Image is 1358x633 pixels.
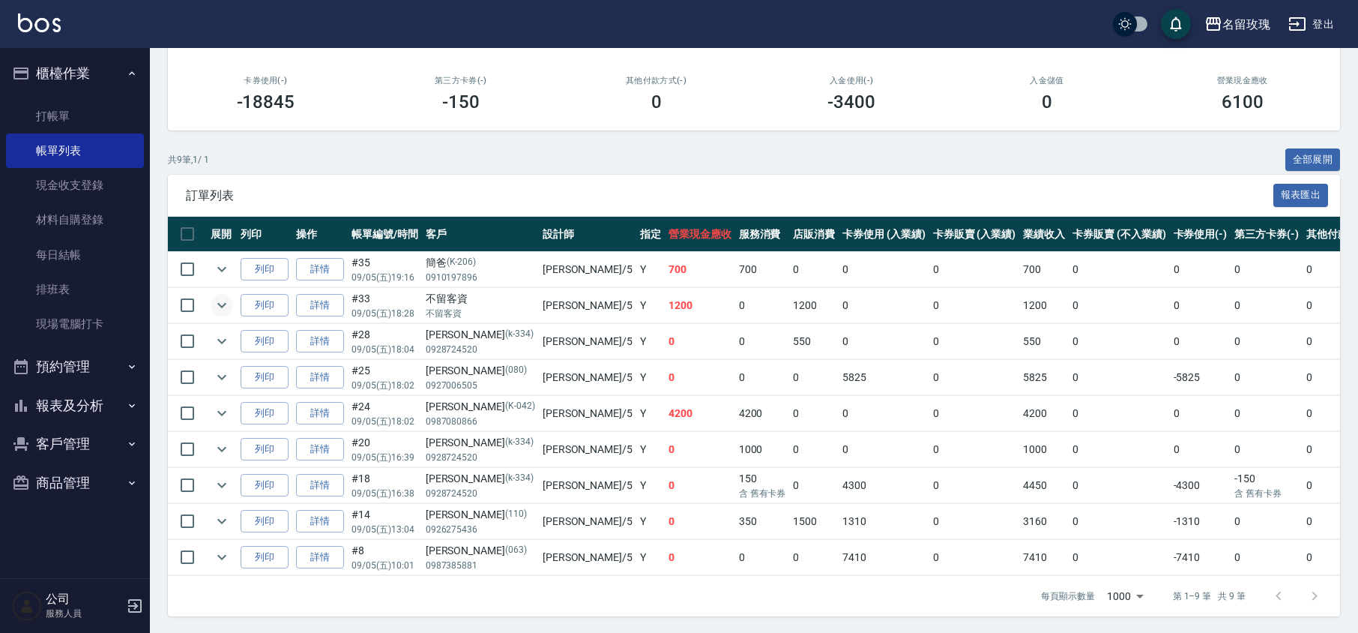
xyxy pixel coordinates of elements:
[447,255,477,271] p: (K-206)
[296,510,344,533] a: 詳情
[1069,288,1169,323] td: 0
[1231,360,1303,395] td: 0
[789,432,839,467] td: 0
[12,591,42,621] img: Person
[1170,217,1231,252] th: 卡券使用(-)
[237,91,295,112] h3: -18845
[426,415,535,428] p: 0987080866
[1041,589,1095,603] p: 每頁顯示數量
[539,468,636,503] td: [PERSON_NAME] /5
[1019,504,1069,539] td: 3160
[1069,504,1169,539] td: 0
[839,504,929,539] td: 1310
[237,217,292,252] th: 列印
[348,288,422,323] td: #33
[1069,396,1169,431] td: 0
[296,330,344,353] a: 詳情
[211,438,233,460] button: expand row
[1101,576,1149,616] div: 1000
[839,217,929,252] th: 卡券使用 (入業績)
[442,91,480,112] h3: -150
[665,360,735,395] td: 0
[1170,360,1231,395] td: -5825
[186,76,345,85] h2: 卡券使用(-)
[348,324,422,359] td: #28
[426,271,535,284] p: 0910197896
[505,507,527,523] p: (110)
[839,324,929,359] td: 0
[211,546,233,568] button: expand row
[929,252,1020,287] td: 0
[296,258,344,281] a: 詳情
[665,288,735,323] td: 1200
[6,386,144,425] button: 報表及分析
[929,288,1020,323] td: 0
[636,432,665,467] td: Y
[211,474,233,496] button: expand row
[739,487,786,500] p: 含 舊有卡券
[1019,396,1069,431] td: 4200
[296,546,344,569] a: 詳情
[348,217,422,252] th: 帳單編號/時間
[789,252,839,287] td: 0
[1170,396,1231,431] td: 0
[1069,217,1169,252] th: 卡券販賣 (不入業績)
[735,360,790,395] td: 0
[296,366,344,389] a: 詳情
[1234,487,1299,500] p: 含 舊有卡券
[505,471,534,487] p: (k-334)
[651,91,662,112] h3: 0
[211,330,233,352] button: expand row
[6,168,144,202] a: 現金收支登錄
[1069,324,1169,359] td: 0
[1069,360,1169,395] td: 0
[46,607,122,620] p: 服務人員
[839,360,929,395] td: 5825
[211,258,233,280] button: expand row
[1019,360,1069,395] td: 5825
[505,363,527,379] p: (080)
[6,54,144,93] button: 櫃檯作業
[6,272,144,307] a: 排班表
[1231,324,1303,359] td: 0
[929,540,1020,575] td: 0
[348,540,422,575] td: #8
[1273,184,1329,207] button: 報表匯出
[1019,540,1069,575] td: 7410
[1170,540,1231,575] td: -7410
[348,468,422,503] td: #18
[426,471,535,487] div: [PERSON_NAME]
[789,540,839,575] td: 0
[426,451,535,464] p: 0928724520
[46,592,122,607] h5: 公司
[827,91,875,112] h3: -3400
[241,330,289,353] button: 列印
[422,217,539,252] th: 客戶
[296,402,344,425] a: 詳情
[1231,288,1303,323] td: 0
[426,363,535,379] div: [PERSON_NAME]
[1170,468,1231,503] td: -4300
[735,288,790,323] td: 0
[735,217,790,252] th: 服務消費
[351,379,418,392] p: 09/05 (五) 18:02
[1231,504,1303,539] td: 0
[539,288,636,323] td: [PERSON_NAME] /5
[351,307,418,320] p: 09/05 (五) 18:28
[735,432,790,467] td: 1000
[789,288,839,323] td: 1200
[1019,288,1069,323] td: 1200
[6,238,144,272] a: 每日結帳
[1282,10,1340,38] button: 登出
[735,252,790,287] td: 700
[665,217,735,252] th: 營業現金應收
[789,324,839,359] td: 550
[426,507,535,523] div: [PERSON_NAME]
[735,396,790,431] td: 4200
[789,217,839,252] th: 店販消費
[348,432,422,467] td: #20
[1231,468,1303,503] td: -150
[735,540,790,575] td: 0
[241,438,289,461] button: 列印
[6,133,144,168] a: 帳單列表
